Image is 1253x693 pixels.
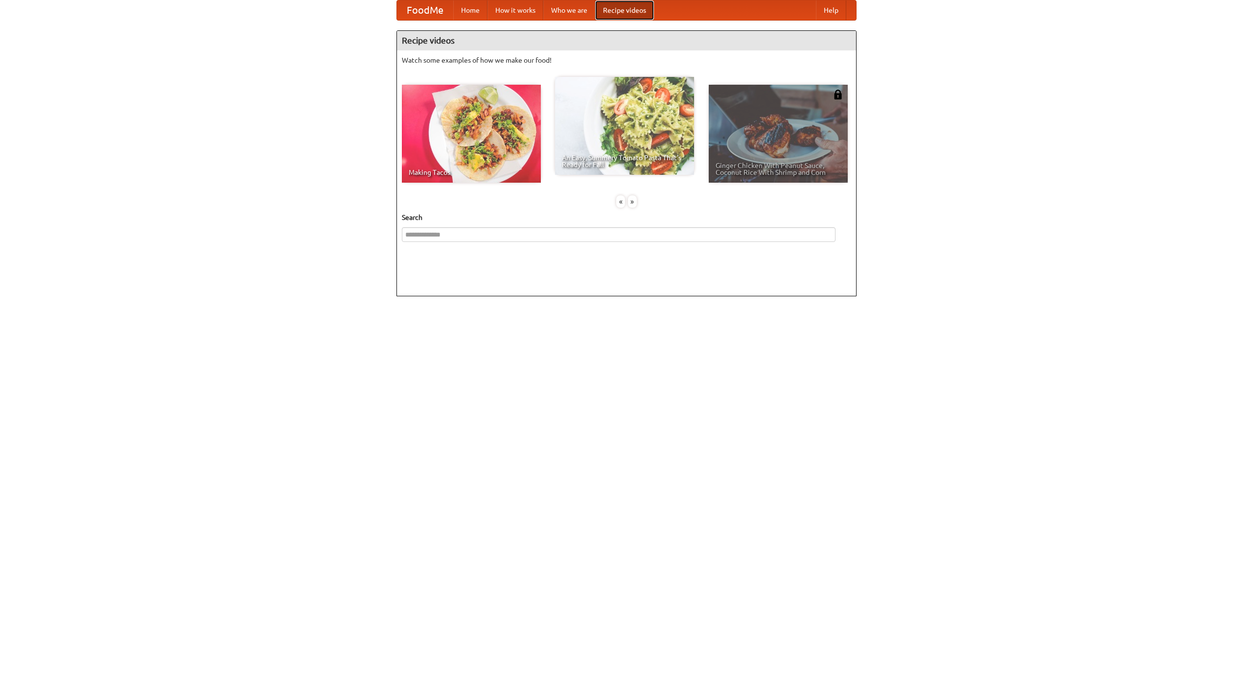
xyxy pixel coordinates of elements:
a: Recipe videos [595,0,654,20]
h4: Recipe videos [397,31,856,50]
div: » [628,195,637,208]
a: Making Tacos [402,85,541,183]
p: Watch some examples of how we make our food! [402,55,851,65]
a: Home [453,0,487,20]
a: How it works [487,0,543,20]
h5: Search [402,213,851,222]
span: Making Tacos [409,169,534,176]
a: An Easy, Summery Tomato Pasta That's Ready for Fall [555,77,694,175]
span: An Easy, Summery Tomato Pasta That's Ready for Fall [562,154,687,168]
img: 483408.png [833,90,843,99]
a: Who we are [543,0,595,20]
a: Help [816,0,846,20]
a: FoodMe [397,0,453,20]
div: « [616,195,625,208]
